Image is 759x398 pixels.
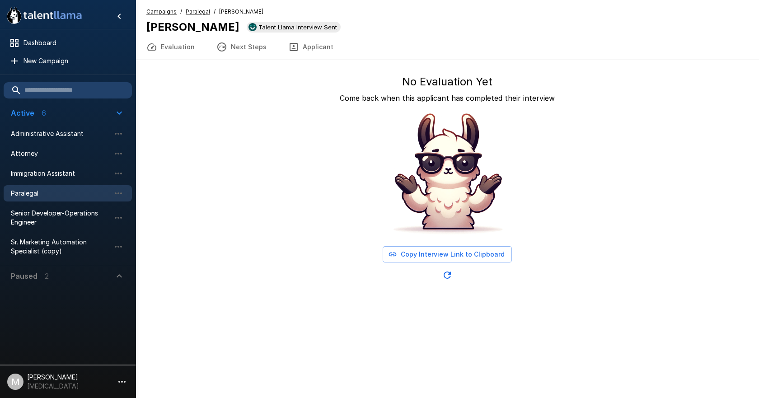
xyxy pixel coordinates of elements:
span: [PERSON_NAME] [219,7,263,16]
img: ukg_logo.jpeg [248,23,257,31]
u: Campaigns [146,8,177,15]
button: Next Steps [206,34,277,60]
span: / [180,7,182,16]
div: View profile in UKG [247,22,341,33]
button: Copy Interview Link to Clipboard [383,246,512,263]
button: Applicant [277,34,344,60]
b: [PERSON_NAME] [146,20,239,33]
img: Animated document [379,107,515,243]
span: / [214,7,216,16]
h5: No Evaluation Yet [402,75,492,89]
button: Evaluation [136,34,206,60]
span: Talent Llama Interview Sent [255,23,341,31]
p: Come back when this applicant has completed their interview [340,93,555,103]
button: Updated Today - 4:11 PM [438,266,456,284]
u: Paralegal [186,8,210,15]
